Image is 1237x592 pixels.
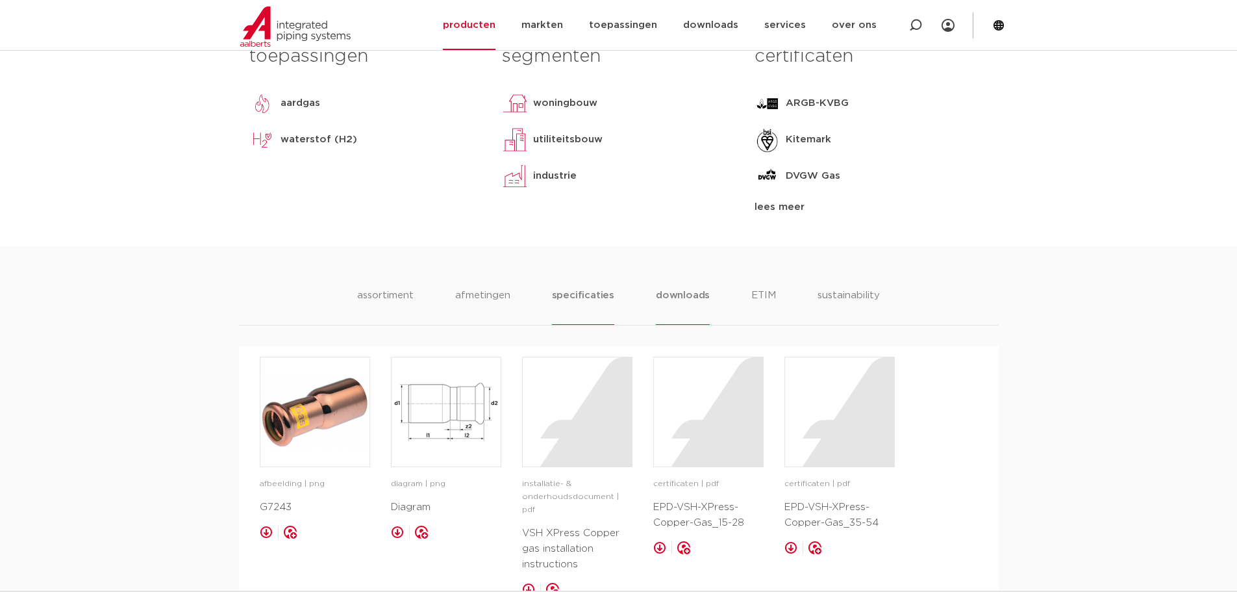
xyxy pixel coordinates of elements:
p: Kitemark [786,132,831,148]
h3: segmenten [502,44,735,70]
a: image for Diagram [391,357,501,467]
li: afmetingen [455,288,510,325]
p: aardgas [281,96,320,111]
h3: toepassingen [249,44,482,70]
div: lees meer [755,199,988,215]
p: certificaten | pdf [784,478,895,491]
img: aardgas [249,90,275,116]
p: certificaten | pdf [653,478,764,491]
p: utiliteitsbouw [533,132,603,148]
p: DVGW Gas [786,168,840,184]
p: waterstof (H2) [281,132,357,148]
li: assortiment [357,288,414,325]
li: sustainability [818,288,880,325]
h3: certificaten [755,44,988,70]
a: image for G7243 [260,357,370,467]
img: industrie [502,163,528,189]
img: image for Diagram [392,357,501,467]
li: specificaties [552,288,614,325]
img: waterstof (H2) [249,127,275,153]
img: utiliteitsbouw [502,127,528,153]
p: EPD-VSH-XPress-Copper-Gas_15-28 [653,500,764,531]
p: installatie- & onderhoudsdocument | pdf [522,478,632,517]
img: woningbouw [502,90,528,116]
img: DVGW Gas [755,163,781,189]
p: EPD-VSH-XPress-Copper-Gas_35-54 [784,500,895,531]
p: Diagram [391,500,501,515]
img: image for G7243 [260,357,369,467]
p: industrie [533,168,577,184]
p: ARGB-KVBG [786,96,849,111]
li: ETIM [751,288,776,325]
p: G7243 [260,500,370,515]
p: afbeelding | png [260,478,370,491]
img: Kitemark [755,127,781,153]
p: woningbouw [533,96,597,111]
li: downloads [656,288,710,325]
p: VSH XPress Copper gas installation instructions [522,526,632,573]
img: ARGB-KVBG [755,90,781,116]
p: diagram | png [391,478,501,491]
